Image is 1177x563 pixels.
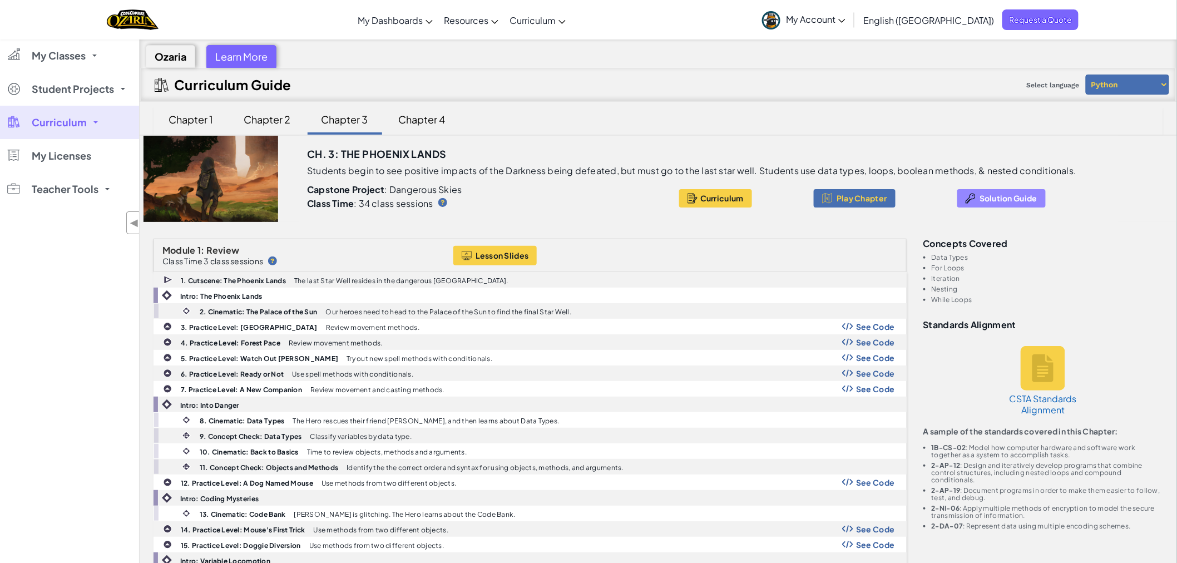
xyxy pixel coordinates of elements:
[181,370,284,378] b: 6. Practice Level: Ready or Not
[154,334,907,350] a: 4. Practice Level: Forest Pace Review movement methods. Show Code Logo See Code
[438,198,447,207] img: IconHint.svg
[206,244,240,256] span: Review
[307,184,385,195] b: Capstone Project
[814,189,895,208] button: Play Chapter
[923,239,1163,248] h3: Concepts covered
[158,106,225,132] div: Chapter 1
[146,45,195,68] div: Ozaria
[932,296,1163,303] li: While Loops
[154,272,907,288] a: 1. Cutscene: The Phoenix Lands The last Star Well resides in the dangerous [GEOGRAPHIC_DATA].
[322,480,457,487] p: Use methods from two different objects.
[762,11,780,29] img: avatar
[154,350,907,366] a: 5. Practice Level: Watch Out [PERSON_NAME] Try out new spell methods with conditionals. Show Code...
[154,521,907,537] a: 14. Practice Level: Mouse's First Trick Use methods from two different objects. Show Code Logo Se...
[162,290,172,300] img: IconIntro.svg
[980,194,1037,203] span: Solution Guide
[107,8,159,31] a: Ozaria by CodeCombat logo
[347,355,492,362] p: Try out new spell methods with conditionals.
[326,324,419,331] p: Review movement methods.
[174,77,291,92] h2: Curriculum Guide
[310,433,412,440] p: Classify variables by data type.
[181,339,280,347] b: 4. Practice Level: Forest Pace
[932,522,963,530] b: 2-DA-07
[756,2,851,37] a: My Account
[181,354,338,363] b: 5. Practice Level: Watch Out [PERSON_NAME]
[197,244,205,256] span: 1:
[154,537,907,552] a: 15. Practice Level: Doggie Diversion Use methods from two different objects. Show Code Logo See Code
[932,275,1163,282] li: Iteration
[679,189,752,208] button: Curriculum
[453,246,537,265] button: Lesson Slides
[923,427,1163,436] p: A sample of the standards covered in this Chapter:
[181,323,318,332] b: 3. Practice Level: [GEOGRAPHIC_DATA]
[307,197,354,209] b: Class Time
[856,525,895,534] span: See Code
[856,478,895,487] span: See Code
[1007,393,1079,416] h5: CSTA Standards Alignment
[842,323,853,330] img: Show Code Logo
[233,106,302,132] div: Chapter 2
[932,264,1163,271] li: For Loops
[154,443,907,459] a: 10. Cinematic: Back to Basics Time to review objects, methods and arguments.
[32,117,87,127] span: Curriculum
[181,462,191,472] img: IconInteractive.svg
[957,189,1046,208] a: Solution Guide
[206,45,276,68] div: Learn More
[32,84,114,94] span: Student Projects
[180,401,239,409] b: Intro: Into Danger
[181,446,191,456] img: IconCinematic.svg
[154,381,907,397] a: 7. Practice Level: A New Companion Review movement and casting methods. Show Code Logo See Code
[358,14,423,26] span: My Dashboards
[181,306,191,316] img: IconCinematic.svg
[932,285,1163,293] li: Nesting
[438,5,504,35] a: Resources
[476,251,529,260] span: Lesson Slides
[307,448,467,456] p: Time to review objects, methods and arguments.
[932,444,1163,458] li: : Model how computer hardware and software work together as a system to accomplish tasks.
[163,478,172,487] img: IconPracticeLevel.svg
[932,504,960,512] b: 2-NI-06
[200,308,317,316] b: 2. Cinematic: The Palace of the Sun
[307,165,1077,176] p: Students begin to see positive impacts of the Darkness being defeated, but must go to the last st...
[932,443,966,452] b: 1B-CS-02
[510,14,556,26] span: Curriculum
[292,371,413,378] p: Use spell methods with conditionals.
[154,459,907,475] a: 11. Concept Check: Objects and Methods Identify the the correct order and syntax for using object...
[162,399,172,409] img: IconIntro.svg
[130,215,139,231] span: ◀
[842,385,853,393] img: Show Code Logo
[181,431,191,441] img: IconInteractive.svg
[307,184,648,195] p: : Dangerous Skies
[32,184,98,194] span: Teacher Tools
[163,525,172,534] img: IconPracticeLevel.svg
[856,322,895,331] span: See Code
[181,386,302,394] b: 7. Practice Level: A New Companion
[163,384,172,393] img: IconPracticeLevel.svg
[294,511,515,518] p: [PERSON_NAME] is glitching. The Hero learns about the Code Bank.
[107,8,159,31] img: Home
[181,276,286,285] b: 1. Cutscene: The Phoenix Lands
[842,354,853,362] img: Show Code Logo
[856,384,895,393] span: See Code
[294,277,508,284] p: The last Star Well resides in the dangerous [GEOGRAPHIC_DATA].
[163,353,172,362] img: IconPracticeLevel.svg
[842,369,853,377] img: Show Code Logo
[856,353,895,362] span: See Code
[181,508,191,518] img: IconCinematic.svg
[842,338,853,346] img: Show Code Logo
[786,13,845,25] span: My Account
[164,275,174,285] img: IconCutscene.svg
[856,338,895,347] span: See Code
[180,495,259,503] b: Intro: Coding Mysteries
[1002,9,1079,30] span: Request a Quote
[856,540,895,549] span: See Code
[325,308,571,315] p: Our heroes need to head to the Palace of the Sun to find the final Star Well.
[842,541,853,549] img: Show Code Logo
[314,526,449,534] p: Use methods from two different objects.
[444,14,488,26] span: Resources
[163,322,172,331] img: IconPracticeLevel.svg
[163,338,172,347] img: IconPracticeLevel.svg
[1001,335,1085,427] a: CSTA Standards Alignment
